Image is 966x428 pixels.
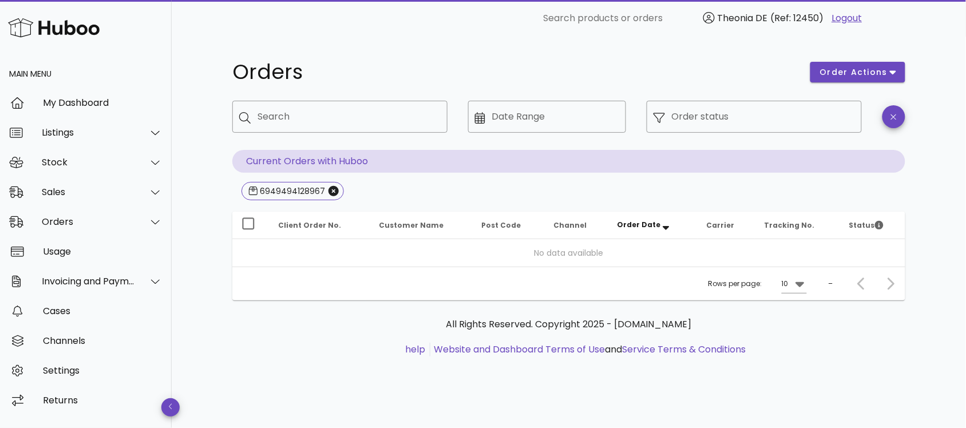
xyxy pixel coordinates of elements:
span: order actions [819,66,888,78]
a: Service Terms & Conditions [623,343,746,356]
div: Listings [42,127,135,138]
th: Tracking No. [755,212,840,239]
div: Usage [43,246,163,257]
span: Carrier [707,220,735,230]
button: Close [328,186,339,196]
th: Status [840,212,905,239]
th: Order Date: Sorted descending. Activate to remove sorting. [608,212,698,239]
span: Client Order No. [278,220,341,230]
th: Customer Name [370,212,473,239]
span: Theonia DE [718,11,768,25]
a: help [406,343,426,356]
li: and [430,343,746,356]
td: No data available [232,239,905,267]
h1: Orders [232,62,797,82]
th: Carrier [698,212,755,239]
p: All Rights Reserved. Copyright 2025 - [DOMAIN_NAME] [241,318,896,331]
span: Order Date [617,220,661,229]
div: My Dashboard [43,97,163,108]
th: Post Code [473,212,544,239]
div: Returns [43,395,163,406]
div: – [829,279,833,289]
span: Post Code [482,220,521,230]
div: 10 [782,279,789,289]
span: Customer Name [379,220,444,230]
span: (Ref: 12450) [771,11,824,25]
p: Current Orders with Huboo [232,150,905,173]
div: Sales [42,187,135,197]
button: order actions [810,62,905,82]
div: Invoicing and Payments [42,276,135,287]
span: Tracking No. [764,220,814,230]
div: 10Rows per page: [782,275,807,293]
a: Logout [832,11,862,25]
span: Status [849,220,884,230]
div: Orders [42,216,135,227]
div: Cases [43,306,163,316]
th: Client Order No. [269,212,370,239]
a: Website and Dashboard Terms of Use [434,343,605,356]
div: Settings [43,365,163,376]
div: 6949494128967 [258,185,325,197]
div: Rows per page: [708,267,807,300]
div: Stock [42,157,135,168]
th: Channel [544,212,608,239]
span: Channel [553,220,587,230]
img: Huboo Logo [8,15,100,40]
div: Channels [43,335,163,346]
